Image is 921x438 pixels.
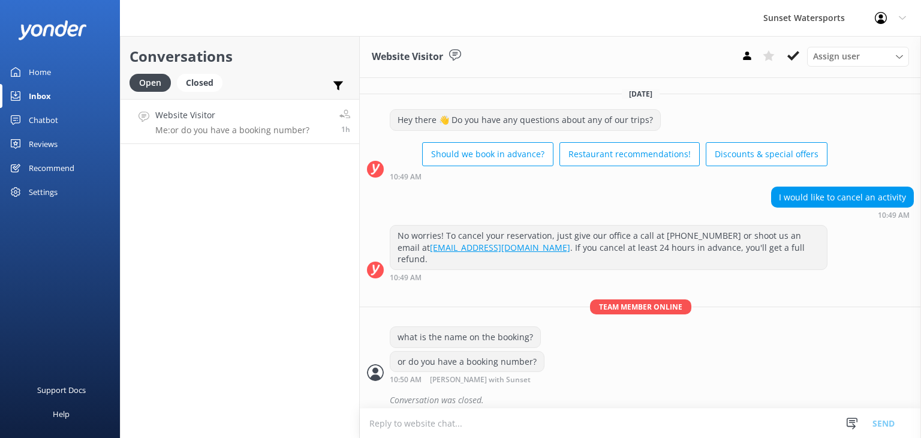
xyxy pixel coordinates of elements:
div: Recommend [29,156,74,180]
strong: 10:50 AM [390,376,422,384]
div: Conversation was closed. [390,390,914,410]
span: [PERSON_NAME] with Sunset [430,376,531,384]
div: Home [29,60,51,84]
div: Settings [29,180,58,204]
div: Chatbot [29,108,58,132]
strong: 10:49 AM [390,274,422,281]
h2: Conversations [130,45,350,68]
strong: 10:49 AM [878,212,910,219]
div: Closed [177,74,222,92]
p: Me: or do you have a booking number? [155,125,309,136]
strong: 10:49 AM [390,173,422,181]
span: [DATE] [622,89,660,99]
div: Sep 06 2025 09:50am (UTC -05:00) America/Cancun [390,375,570,384]
div: Assign User [807,47,909,66]
div: Reviews [29,132,58,156]
div: No worries! To cancel your reservation, just give our office a call at [PHONE_NUMBER] or shoot us... [390,226,827,269]
button: Restaurant recommendations! [559,142,700,166]
div: I would like to cancel an activity [772,187,913,208]
div: Sep 06 2025 09:49am (UTC -05:00) America/Cancun [390,273,827,281]
button: Discounts & special offers [706,142,827,166]
div: Hey there 👋 Do you have any questions about any of our trips? [390,110,660,130]
div: or do you have a booking number? [390,352,544,372]
span: Team member online [590,299,691,314]
a: Open [130,76,177,89]
div: Sep 06 2025 09:49am (UTC -05:00) America/Cancun [771,211,914,219]
div: Help [53,402,70,426]
img: yonder-white-logo.png [18,20,87,40]
button: Should we book in advance? [422,142,553,166]
div: Inbox [29,84,51,108]
div: 2025-09-06T16:03:54.130 [367,390,914,410]
div: Open [130,74,171,92]
a: [EMAIL_ADDRESS][DOMAIN_NAME] [430,242,570,253]
h3: Website Visitor [372,49,443,65]
div: Sep 06 2025 09:49am (UTC -05:00) America/Cancun [390,172,827,181]
a: Website VisitorMe:or do you have a booking number?1h [121,99,359,144]
span: Sep 06 2025 09:50am (UTC -05:00) America/Cancun [341,124,350,134]
span: Assign user [813,50,860,63]
div: what is the name on the booking? [390,327,540,347]
a: Closed [177,76,228,89]
div: Support Docs [37,378,86,402]
h4: Website Visitor [155,109,309,122]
